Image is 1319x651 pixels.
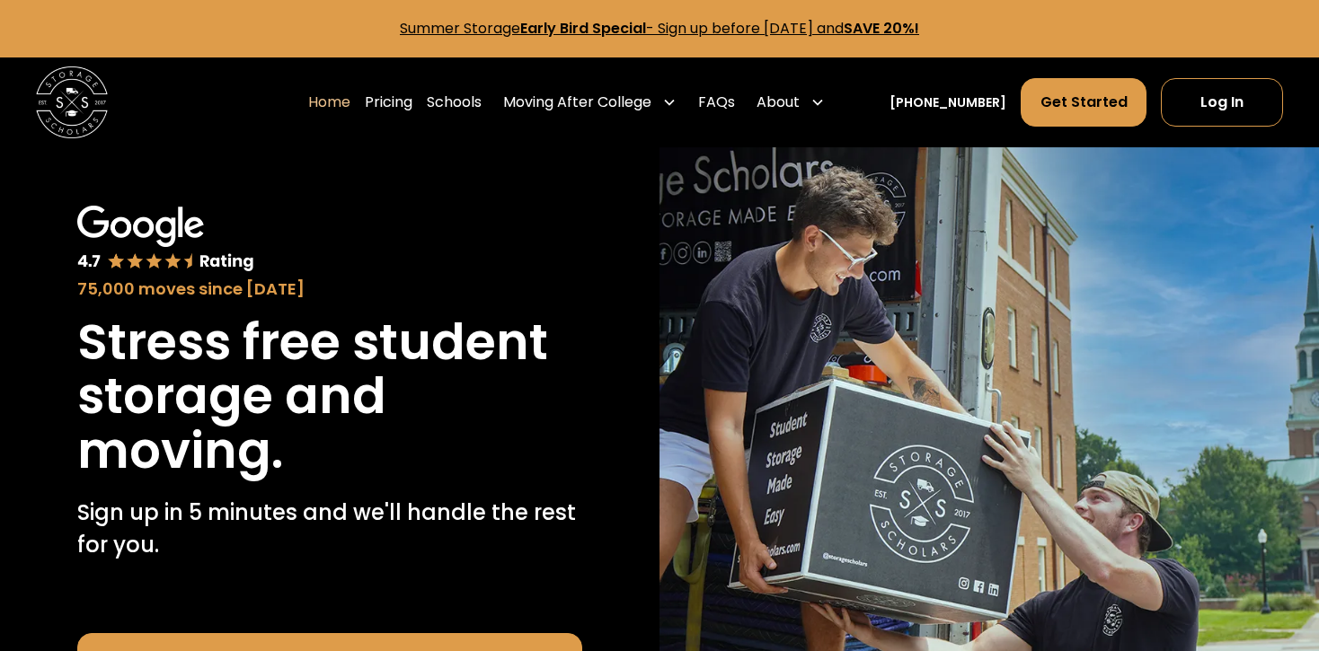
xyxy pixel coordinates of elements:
img: Storage Scholars main logo [36,66,108,138]
a: [PHONE_NUMBER] [890,93,1006,112]
a: Schools [427,77,482,128]
strong: Early Bird Special [520,18,646,39]
p: Sign up in 5 minutes and we'll handle the rest for you. [77,497,581,561]
a: Pricing [365,77,412,128]
strong: SAVE 20%! [844,18,919,39]
div: Moving After College [503,92,651,113]
div: Moving After College [496,77,684,128]
a: Get Started [1021,78,1146,127]
div: About [749,77,832,128]
div: 75,000 moves since [DATE] [77,277,581,301]
div: About [757,92,800,113]
a: Log In [1161,78,1283,127]
a: Summer StorageEarly Bird Special- Sign up before [DATE] andSAVE 20%! [400,18,919,39]
img: Google 4.7 star rating [77,206,253,273]
a: Home [308,77,350,128]
a: home [36,66,108,138]
a: FAQs [698,77,735,128]
h1: Stress free student storage and moving. [77,315,581,479]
